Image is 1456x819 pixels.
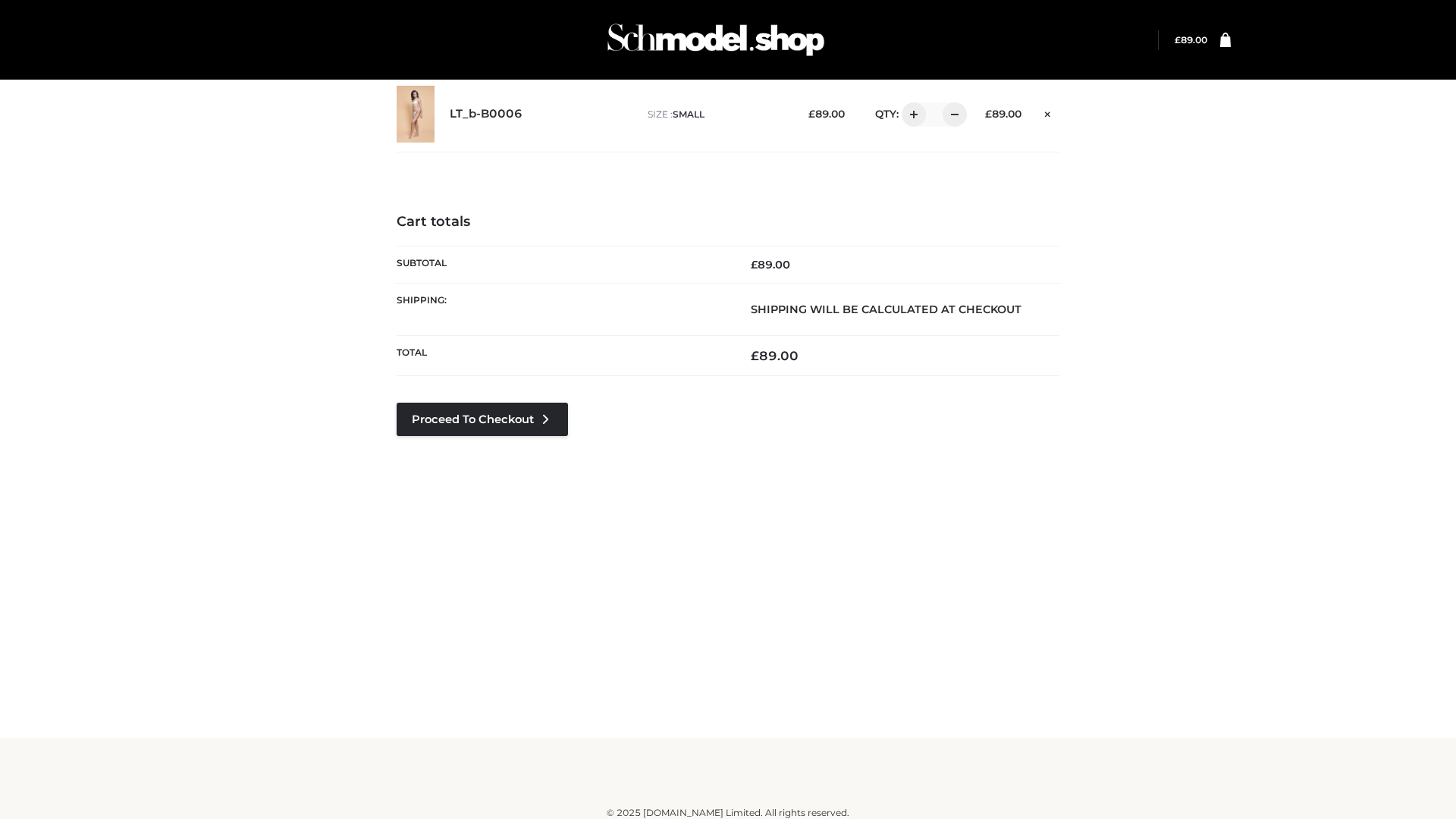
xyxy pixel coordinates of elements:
[751,258,758,271] span: £
[1175,34,1207,45] a: £89.00
[397,336,728,376] th: Total
[450,107,522,121] a: LT_b-B0006
[808,108,845,120] bdi: 89.00
[985,108,1021,120] bdi: 89.00
[397,214,1059,231] h4: Cart totals
[648,108,785,121] p: size :
[397,283,728,335] th: Shipping:
[397,403,568,436] a: Proceed to Checkout
[985,108,992,120] span: £
[808,108,815,120] span: £
[673,108,704,120] span: SMALL
[397,86,435,143] img: LT_b-B0006 - SMALL
[751,303,1021,316] strong: Shipping will be calculated at checkout
[1037,102,1059,122] a: Remove this item
[751,258,790,271] bdi: 89.00
[1175,34,1207,45] bdi: 89.00
[602,10,830,70] img: Schmodel Admin 964
[751,348,759,363] span: £
[397,246,728,283] th: Subtotal
[860,102,962,127] div: QTY:
[1175,34,1181,45] span: £
[751,348,799,363] bdi: 89.00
